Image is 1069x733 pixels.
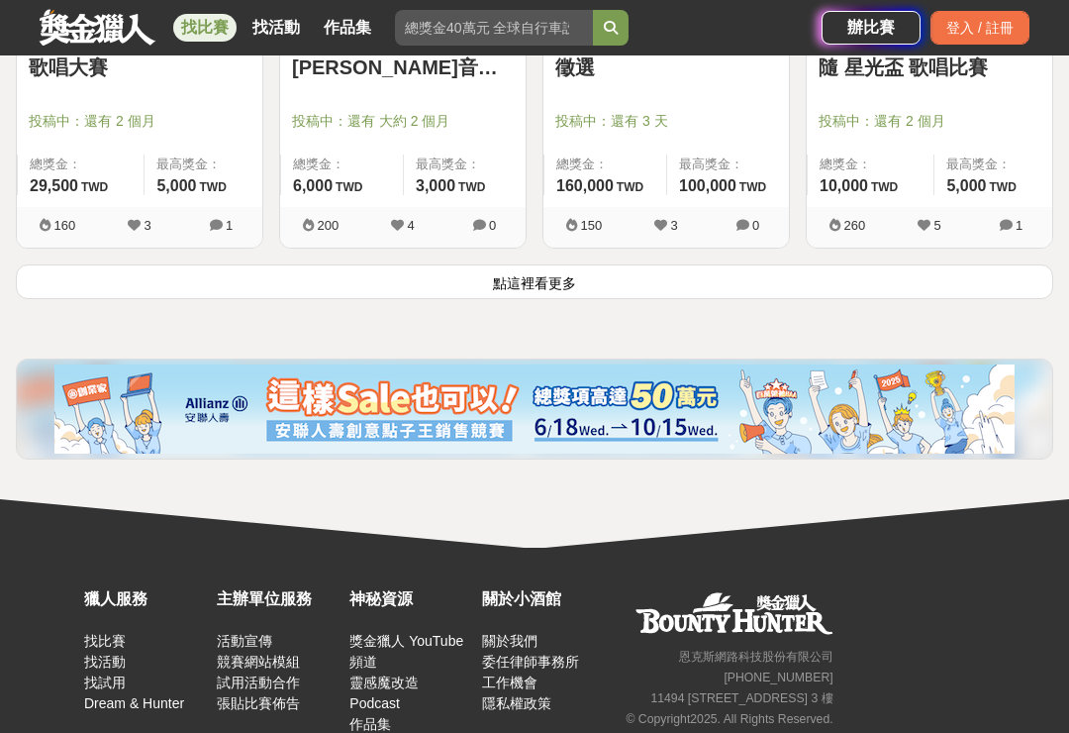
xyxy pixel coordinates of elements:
a: 找比賽 [84,633,126,649]
span: TWD [739,180,766,194]
span: 150 [580,218,602,233]
span: TWD [871,180,898,194]
a: 辦比賽 [822,11,921,45]
span: 5,000 [156,177,196,194]
span: 最高獎金： [416,155,514,174]
a: 工作機會 [482,675,537,690]
span: 最高獎金： [679,155,777,174]
button: 點這裡看更多 [16,264,1053,299]
span: TWD [458,180,485,194]
a: 作品集 [349,716,391,732]
small: 11494 [STREET_ADDRESS] 3 樓 [650,691,832,705]
a: 隱私權政策 [482,695,551,711]
div: 登入 / 註冊 [930,11,1029,45]
span: 6,000 [293,177,333,194]
span: 3 [144,218,150,233]
span: TWD [200,180,227,194]
span: 3 [670,218,677,233]
a: 找活動 [84,654,126,670]
span: 最高獎金： [946,155,1040,174]
a: 獎金獵人 YouTube 頻道 [349,633,463,670]
a: 靈感魔改造 Podcast [349,675,419,711]
span: 200 [317,218,339,233]
span: 1 [1016,218,1022,233]
span: 5,000 [946,177,986,194]
a: 競賽網站模組 [217,654,300,670]
a: 找活動 [244,14,308,42]
a: 找試用 [84,675,126,690]
span: 總獎金： [293,155,391,174]
span: 4 [407,218,414,233]
span: 投稿中：還有 2 個月 [819,111,1040,132]
span: 5 [933,218,940,233]
a: 試用活動合作 [217,675,300,690]
span: TWD [81,180,108,194]
span: 總獎金： [30,155,132,174]
div: 神秘資源 [349,587,472,611]
span: 投稿中：還有 2 個月 [29,111,250,132]
span: TWD [990,180,1017,194]
a: 委任律師事務所 [482,654,579,670]
a: 張貼比賽佈告 [217,695,300,711]
span: 260 [843,218,865,233]
input: 總獎金40萬元 全球自行車設計比賽 [395,10,593,46]
a: Dream & Hunter [84,695,184,711]
small: 恩克斯網路科技股份有限公司 [679,650,833,664]
a: 找比賽 [173,14,237,42]
span: 最高獎金： [156,155,250,174]
span: 160,000 [556,177,614,194]
a: 作品集 [316,14,379,42]
span: 總獎金： [820,155,922,174]
div: 關於小酒館 [482,587,605,611]
small: [PHONE_NUMBER] [724,671,832,684]
span: 160 [53,218,75,233]
span: 投稿中：還有 大約 2 個月 [292,111,514,132]
span: 100,000 [679,177,736,194]
span: 投稿中：還有 3 天 [555,111,777,132]
span: 10,000 [820,177,868,194]
span: 3,000 [416,177,455,194]
small: © Copyright 2025 . All Rights Reserved. [626,712,832,726]
img: cf4fb443-4ad2-4338-9fa3-b46b0bf5d316.png [54,365,1015,454]
span: 29,500 [30,177,78,194]
span: 1 [226,218,233,233]
span: TWD [617,180,643,194]
div: 主辦單位服務 [217,587,340,611]
div: 獵人服務 [84,587,207,611]
a: 關於我們 [482,633,537,649]
span: TWD [336,180,362,194]
a: 活動宣傳 [217,633,272,649]
span: 0 [752,218,759,233]
span: 0 [489,218,496,233]
span: 總獎金： [556,155,654,174]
